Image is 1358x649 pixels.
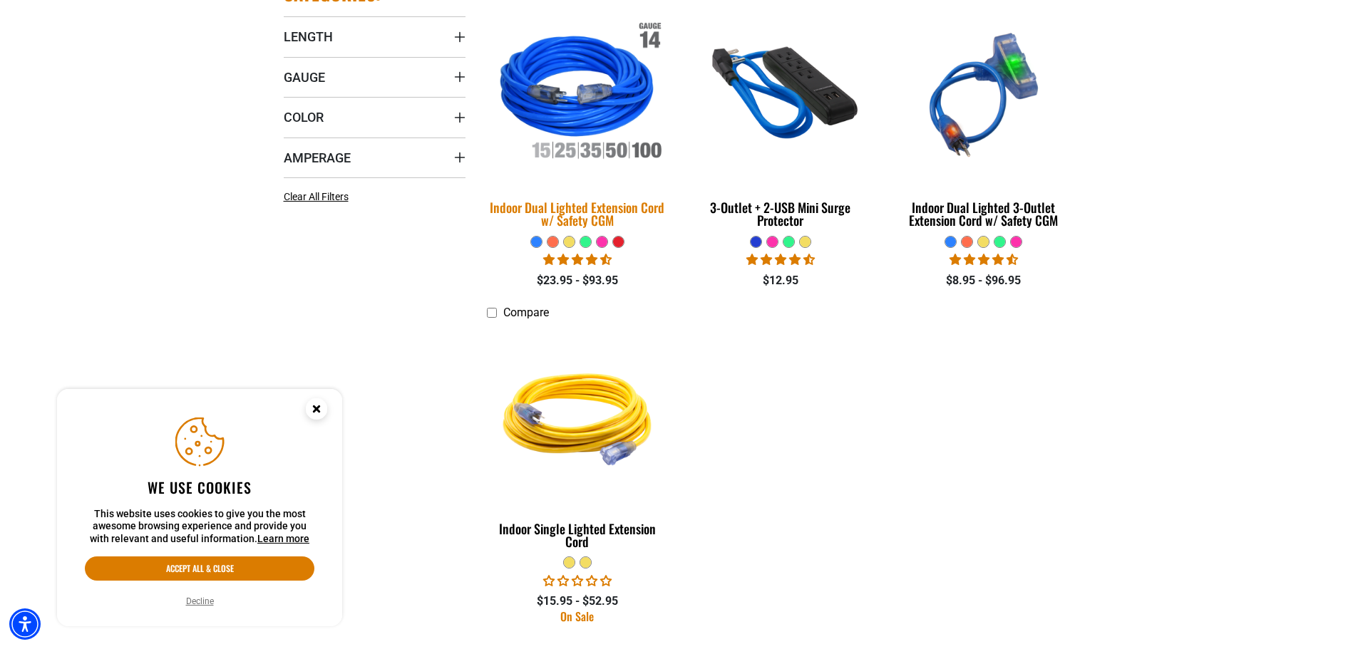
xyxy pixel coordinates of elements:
[487,272,669,289] div: $23.95 - $93.95
[691,13,870,177] img: blue
[488,333,667,497] img: Yellow
[689,201,871,227] div: 3-Outlet + 2-USB Mini Surge Protector
[284,97,465,137] summary: Color
[689,6,871,235] a: blue 3-Outlet + 2-USB Mini Surge Protector
[9,608,41,640] div: Accessibility Menu
[487,6,669,235] a: Indoor Dual Lighted Extension Cord w/ Safety CGM Indoor Dual Lighted Extension Cord w/ Safety CGM
[543,574,612,588] span: 0.00 stars
[487,201,669,227] div: Indoor Dual Lighted Extension Cord w/ Safety CGM
[893,6,1074,235] a: blue Indoor Dual Lighted 3-Outlet Extension Cord w/ Safety CGM
[284,28,333,45] span: Length
[487,611,669,622] div: On Sale
[85,478,314,497] h2: We use cookies
[284,150,351,166] span: Amperage
[257,533,309,544] a: This website uses cookies to give you the most awesome browsing experience and provide you with r...
[689,272,871,289] div: $12.95
[291,389,342,433] button: Close this option
[487,327,669,556] a: Yellow Indoor Single Lighted Extension Cord
[284,57,465,97] summary: Gauge
[893,201,1074,227] div: Indoor Dual Lighted 3-Outlet Extension Cord w/ Safety CGM
[503,306,549,319] span: Compare
[85,508,314,546] p: This website uses cookies to give you the most awesome browsing experience and provide you with r...
[893,272,1074,289] div: $8.95 - $96.95
[950,253,1018,266] span: 4.33 stars
[284,16,465,56] summary: Length
[85,556,314,581] button: Accept all & close
[487,593,669,610] div: $15.95 - $52.95
[894,13,1074,177] img: blue
[284,137,465,177] summary: Amperage
[284,109,324,125] span: Color
[284,189,354,204] a: Clear All Filters
[487,522,669,548] div: Indoor Single Lighted Extension Cord
[182,594,218,608] button: Decline
[284,191,349,202] span: Clear All Filters
[57,389,342,627] aside: Cookie Consent
[543,253,612,266] span: 4.40 stars
[746,253,815,266] span: 4.36 stars
[284,69,325,85] span: Gauge
[478,4,677,186] img: Indoor Dual Lighted Extension Cord w/ Safety CGM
